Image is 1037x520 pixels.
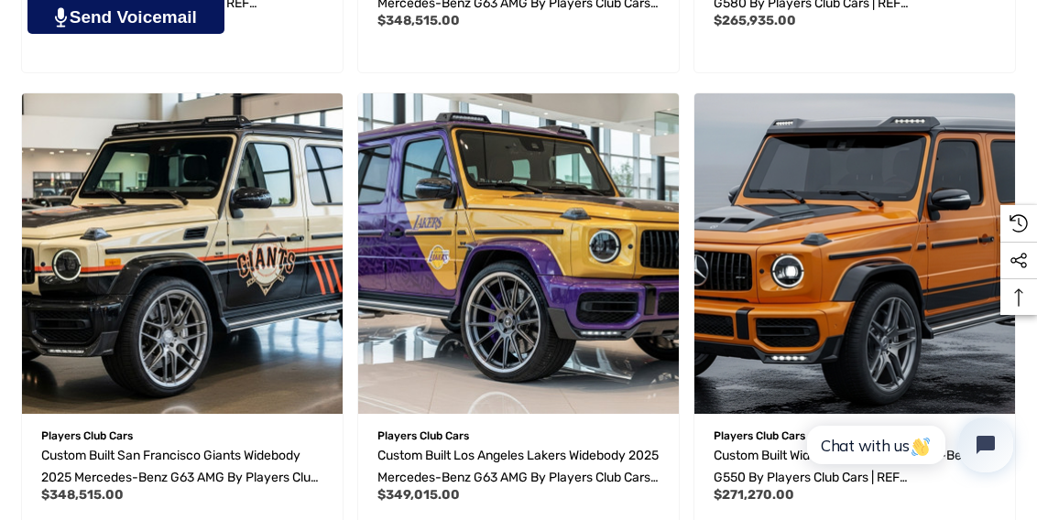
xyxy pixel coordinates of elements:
svg: Recently Viewed [1010,214,1028,233]
a: Custom Built Los Angeles Lakers Widebody 2025 Mercedes-Benz G63 AMG by Players Club Cars | REF G6... [377,445,660,489]
img: Custom Built Widebody 2025 Mercedes-Benz G550 by Players Club Cars | REF G5500818202501 [694,93,1015,414]
span: Custom Built San Francisco Giants Widebody 2025 Mercedes-Benz G63 AMG by Players Club Cars | REF ... [41,448,318,507]
p: Players Club Cars [41,424,323,448]
span: $348,515.00 [41,487,124,503]
img: PjwhLS0gR2VuZXJhdG9yOiBHcmF2aXQuaW8gLS0+PHN2ZyB4bWxucz0iaHR0cDovL3d3dy53My5vcmcvMjAwMC9zdmciIHhtb... [55,7,67,27]
span: $349,015.00 [377,487,460,503]
p: Players Club Cars [714,424,996,448]
span: $265,935.00 [714,13,796,28]
span: Custom Built Widebody 2025 Mercedes-Benz G550 by Players Club Cars | REF G5500818202501 [714,448,976,507]
span: Custom Built Los Angeles Lakers Widebody 2025 Mercedes-Benz G63 AMG by Players Club Cars | REF G6... [377,448,659,507]
img: Custom Built Los Angeles Lakers Widebody 2025 Mercedes-Benz G63 AMG by Players Club Cars | REF G6... [358,93,679,414]
span: $348,515.00 [377,13,460,28]
a: Custom Built Widebody 2025 Mercedes-Benz G550 by Players Club Cars | REF G5500818202501,$271,270.00 [714,445,996,489]
span: $271,270.00 [714,487,794,503]
a: Custom Built San Francisco Giants Widebody 2025 Mercedes-Benz G63 AMG by Players Club Cars | REF ... [41,445,323,489]
iframe: Tidio Chat [787,402,1029,488]
svg: Social Media [1010,252,1028,270]
svg: Top [1000,288,1037,307]
img: Custom Built San Francisco Giants Widebody 2025 Mercedes-Benz G63 AMG by Players Club Cars | REF ... [22,93,343,414]
p: Players Club Cars [377,424,660,448]
a: Custom Built Widebody 2025 Mercedes-Benz G550 by Players Club Cars | REF G5500818202501,$271,270.00 [694,93,1015,414]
